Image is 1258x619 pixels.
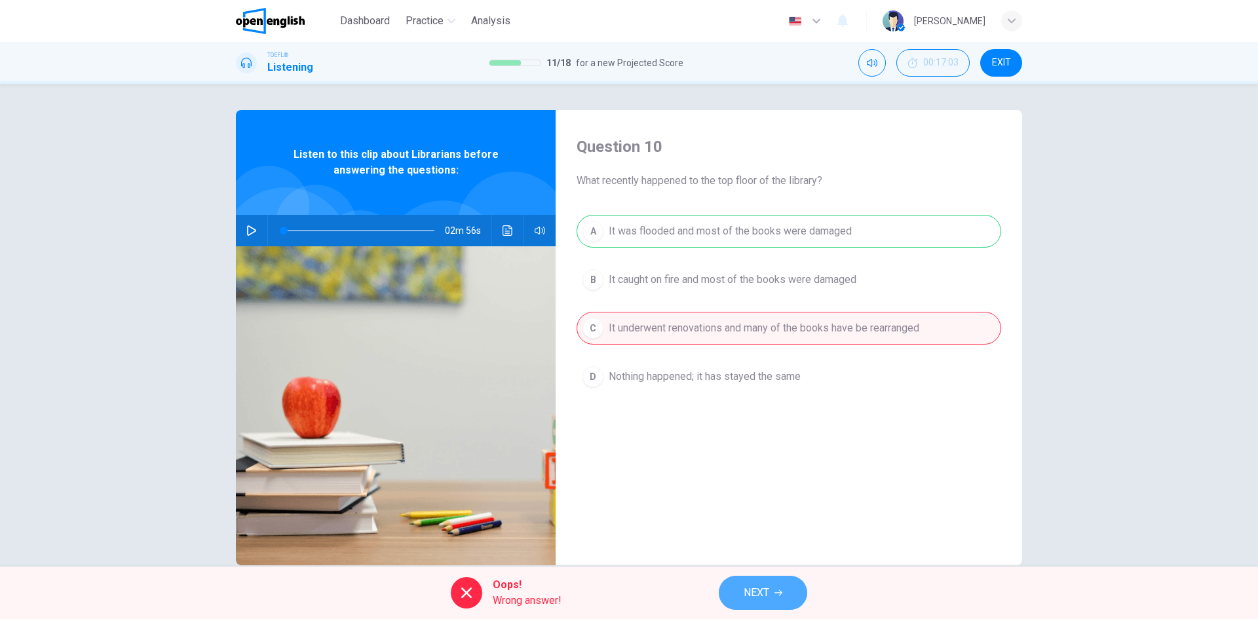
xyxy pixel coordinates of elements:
[267,50,288,60] span: TOEFL®
[236,8,335,34] a: OpenEnglish logo
[493,577,562,593] span: Oops!
[493,593,562,609] span: Wrong answer!
[335,9,395,33] button: Dashboard
[787,16,803,26] img: en
[896,49,970,77] div: Hide
[445,215,491,246] span: 02m 56s
[400,9,461,33] button: Practice
[980,49,1022,77] button: EXIT
[406,13,444,29] span: Practice
[497,215,518,246] button: Click to see the audio transcription
[466,9,516,33] button: Analysis
[267,60,313,75] h1: Listening
[883,10,904,31] img: Profile picture
[278,147,513,178] span: Listen to this clip about Librarians before answering the questions:
[896,49,970,77] button: 00:17:03
[992,58,1011,68] span: EXIT
[914,13,985,29] div: [PERSON_NAME]
[923,58,959,68] span: 00:17:03
[576,55,683,71] span: for a new Projected Score
[858,49,886,77] div: Mute
[471,13,510,29] span: Analysis
[546,55,571,71] span: 11 / 18
[236,8,305,34] img: OpenEnglish logo
[340,13,390,29] span: Dashboard
[744,584,769,602] span: NEXT
[577,136,1001,157] h4: Question 10
[577,173,1001,189] span: What recently happened to the top floor of the library?
[236,246,556,565] img: Listen to this clip about Librarians before answering the questions:
[719,576,807,610] button: NEXT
